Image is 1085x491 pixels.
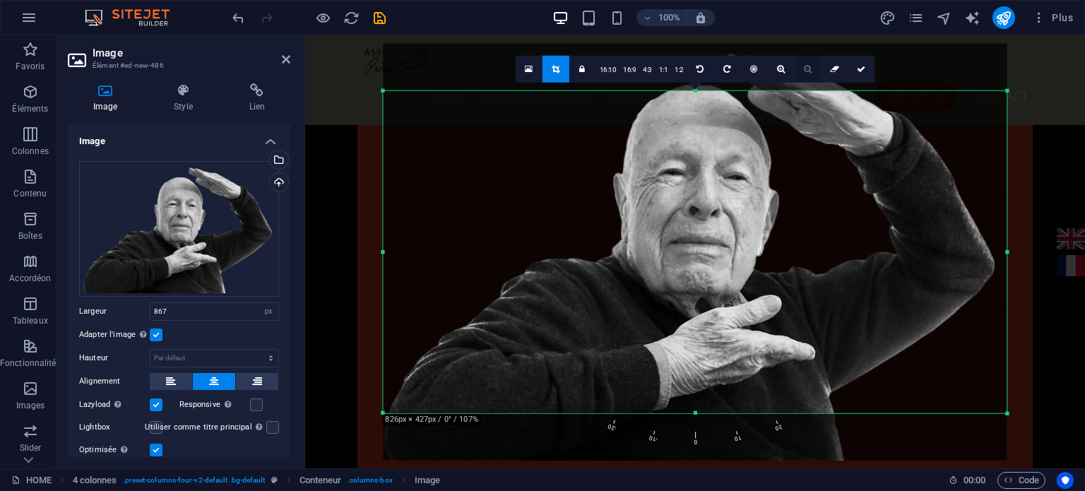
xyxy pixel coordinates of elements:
label: Alignement [79,373,150,390]
span: . preset-columns-four-v2-default .bg-default [123,472,266,489]
span: Cliquez pour sélectionner. Double-cliquez pour modifier. [415,472,440,489]
div: BOUTONCLAP-BOThO4w6x85SfMU4w4Z3hQ.png [79,161,279,297]
button: navigator [936,9,953,26]
button: pages [908,9,925,26]
a: Pivoter à droite 90° [714,55,741,82]
a: Dézoomer [795,55,822,82]
img: Editor Logo [81,9,187,26]
button: text_generator [964,9,981,26]
button: Code [997,472,1045,489]
label: Utiliser comme titre principal [145,419,266,436]
button: Plus [1026,6,1079,29]
button: save [371,9,388,26]
span: Plus [1032,11,1073,25]
span: 00 00 [964,472,985,489]
i: Cet élément est une présélection personnalisable. [271,476,278,484]
a: Conserver les proportions [569,55,596,82]
span: : [973,475,976,485]
a: 1:2 [671,56,687,83]
p: Boîtes [18,230,42,242]
label: Lazyload [79,396,150,413]
span: Cliquez pour sélectionner. Double-cliquez pour modifier. [73,472,117,489]
i: Actualiser la page [343,10,360,26]
i: Design (Ctrl+Alt+Y) [879,10,896,26]
a: Zoomer [768,55,795,82]
p: Éléments [12,103,48,114]
h6: 100% [658,9,680,26]
label: Optimisée [79,442,150,459]
div: 826px × 427px / 0° / 107% [382,414,480,425]
button: Usercentrics [1057,472,1074,489]
a: Réinitialiser [822,55,848,82]
label: Responsive [179,396,250,413]
a: Centrer [741,55,768,82]
p: Accordéon [9,273,51,284]
i: Navigateur [936,10,952,26]
p: Slider [20,442,42,454]
h4: Image [68,124,290,150]
button: 100% [636,9,687,26]
span: Cliquez pour sélectionner. Double-cliquez pour modifier. [300,472,342,489]
a: Confirmer [848,55,875,82]
button: design [879,9,896,26]
a: Sélectionnez les fichiers depuis le Gestionnaire de fichiers, les photos du stock ou téléversez u... [516,55,542,82]
span: . columns-box [348,472,393,489]
p: Colonnes [12,146,49,157]
p: Contenu [13,188,47,199]
label: Hauteur [79,354,150,362]
h4: Image [68,83,148,113]
a: 16:10 [596,56,620,83]
span: Code [1004,472,1039,489]
nav: breadcrumb [73,472,441,489]
label: Adapter l'image [79,326,150,343]
i: Annuler : Modifier l'image (Ctrl+Z) [230,10,247,26]
a: 4:3 [639,56,656,83]
a: Cliquez pour annuler la sélection. Double-cliquez pour ouvrir Pages. [11,472,52,489]
p: Tableaux [13,315,48,326]
i: Enregistrer (Ctrl+S) [372,10,388,26]
label: Lightbox [79,419,150,436]
button: publish [992,6,1015,29]
p: Images [16,400,45,411]
h3: Élément #ed-new-486 [93,59,262,72]
h4: Lien [224,83,290,113]
button: Cliquez ici pour quitter le mode Aperçu et poursuivre l'édition. [314,9,331,26]
i: Lors du redimensionnement, ajuster automatiquement le niveau de zoom en fonction de l'appareil sé... [694,11,707,24]
p: Favoris [16,61,45,72]
a: 16:9 [619,56,639,83]
a: 1:1 [656,56,672,83]
i: Publier [995,10,1012,26]
h2: Image [93,47,290,59]
i: Pages (Ctrl+Alt+S) [908,10,924,26]
h4: Style [148,83,223,113]
a: Mode rogner [542,55,569,82]
button: reload [343,9,360,26]
label: Largeur [79,307,150,315]
a: Pivoter à gauche 90° [687,55,714,82]
button: undo [230,9,247,26]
